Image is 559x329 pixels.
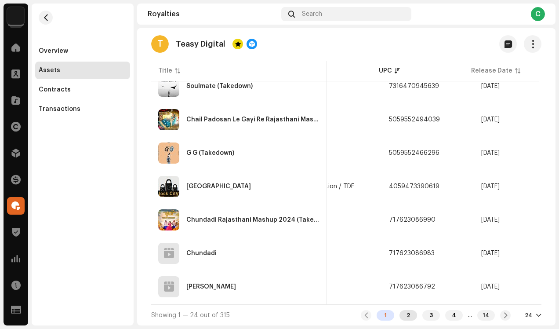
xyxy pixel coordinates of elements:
div: Release Date [471,66,512,75]
p: Teasy Digital [176,40,225,49]
div: G G (Takedown) [186,150,234,156]
div: Chundadi [186,250,217,256]
div: Ram Ji [186,284,236,290]
img: 2792641e-133f-45e5-b22b-76c920a61895 [158,109,179,130]
img: fd80e878-1f7f-4bd7-9ec6-8e9b66ad0d68 [158,143,179,164]
img: dcf89fe0-0f4f-45a3-9237-1ec94d05327f [158,176,179,197]
div: Chundadi Rajasthani Mashup 2024 (Takedown) [186,217,320,223]
div: T [151,35,169,53]
img: 2c2ba2fa-ec1b-41a3-9848-8c2947c1a8d1 [158,209,179,230]
div: Lock City [186,183,251,190]
div: Chail Padosan Le Gayi Re Rajasthani Mashup [186,117,320,123]
div: UPC [379,66,392,75]
img: da85717a-8d4e-4163-82d2-075a95039fda [158,76,179,97]
div: Title [158,66,172,75]
div: Soulmate (Takedown) [186,83,253,89]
